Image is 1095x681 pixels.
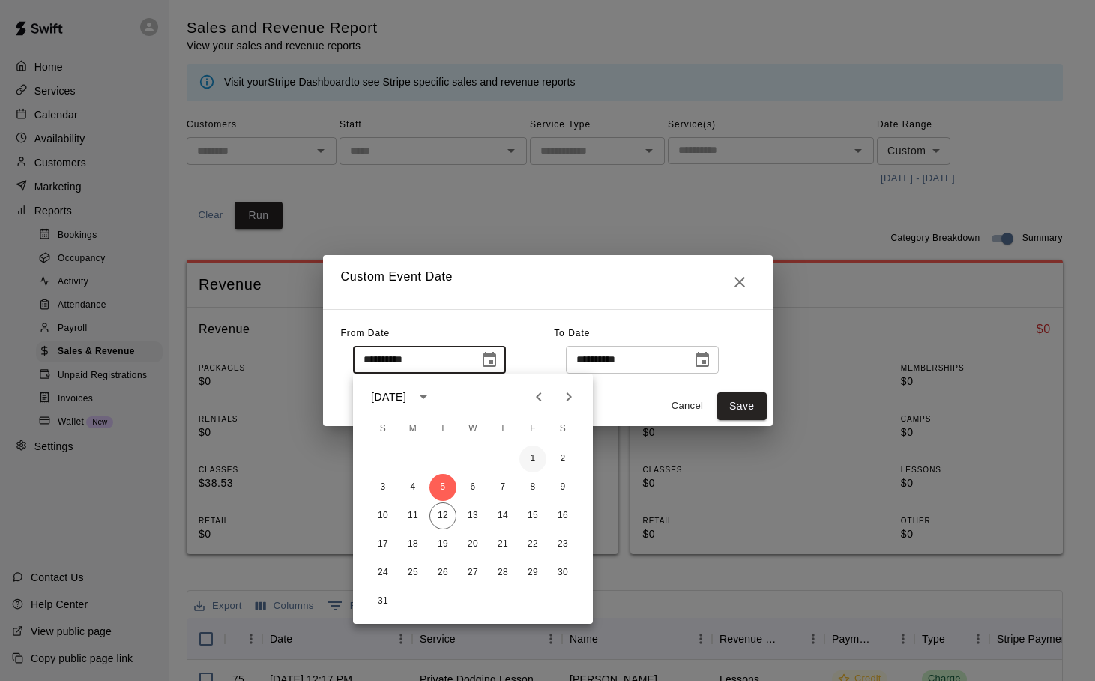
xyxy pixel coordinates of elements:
[687,345,717,375] button: Choose date, selected date is Aug 12, 2025
[549,559,576,586] button: 30
[399,474,426,501] button: 4
[459,531,486,558] button: 20
[663,394,711,418] button: Cancel
[429,559,456,586] button: 26
[519,531,546,558] button: 22
[524,382,554,412] button: Previous month
[519,559,546,586] button: 29
[369,559,396,586] button: 24
[489,502,516,529] button: 14
[459,414,486,444] span: Wednesday
[549,502,576,529] button: 16
[429,414,456,444] span: Tuesday
[489,559,516,586] button: 28
[429,502,456,529] button: 12
[549,445,576,472] button: 2
[323,255,773,309] h2: Custom Event Date
[369,474,396,501] button: 3
[459,502,486,529] button: 13
[519,502,546,529] button: 15
[549,414,576,444] span: Saturday
[519,414,546,444] span: Friday
[411,384,436,409] button: calendar view is open, switch to year view
[489,474,516,501] button: 7
[489,531,516,558] button: 21
[429,474,456,501] button: 5
[341,328,390,338] span: From Date
[549,531,576,558] button: 23
[554,382,584,412] button: Next month
[474,345,504,375] button: Choose date, selected date is Aug 5, 2025
[399,559,426,586] button: 25
[369,531,396,558] button: 17
[399,531,426,558] button: 18
[519,445,546,472] button: 1
[554,328,590,338] span: To Date
[399,502,426,529] button: 11
[369,414,396,444] span: Sunday
[371,389,406,405] div: [DATE]
[429,531,456,558] button: 19
[519,474,546,501] button: 8
[369,588,396,615] button: 31
[725,267,755,297] button: Close
[489,414,516,444] span: Thursday
[549,474,576,501] button: 9
[717,392,767,420] button: Save
[369,502,396,529] button: 10
[399,414,426,444] span: Monday
[459,559,486,586] button: 27
[459,474,486,501] button: 6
